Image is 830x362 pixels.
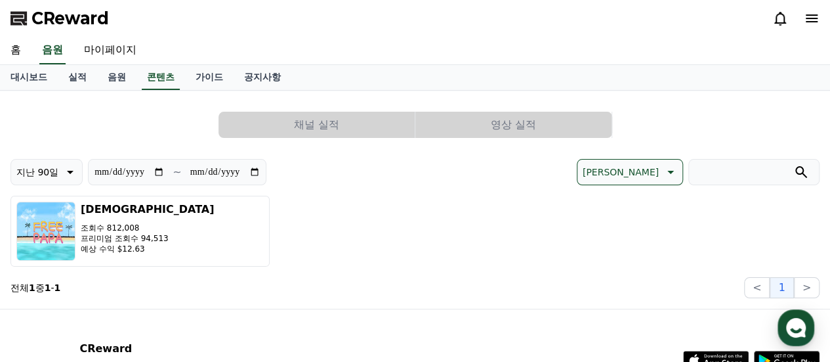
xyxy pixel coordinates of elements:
[81,202,214,217] h3: [DEMOGRAPHIC_DATA]
[583,163,659,181] p: [PERSON_NAME]
[185,65,234,90] a: 가이드
[770,277,793,298] button: 1
[218,112,415,138] button: 채널 실적
[81,233,214,244] p: 프리미엄 조회수 94,513
[97,65,136,90] a: 음원
[41,273,49,283] span: 홈
[794,277,820,298] button: >
[120,273,136,284] span: 대화
[234,65,291,90] a: 공지사항
[744,277,770,298] button: <
[10,8,109,29] a: CReward
[10,196,270,267] button: [DEMOGRAPHIC_DATA] 조회수 812,008 프리미엄 조회수 94,513 예상 수익 $12.63
[81,244,214,254] p: 예상 수익 $12.63
[577,159,683,185] button: [PERSON_NAME]
[173,164,181,180] p: ~
[10,281,60,294] p: 전체 중 -
[169,253,252,286] a: 설정
[54,283,61,293] strong: 1
[79,341,239,357] p: CReward
[10,159,83,185] button: 지난 90일
[415,112,612,138] button: 영상 실적
[4,253,87,286] a: 홈
[142,65,180,90] a: 콘텐츠
[29,283,35,293] strong: 1
[45,283,51,293] strong: 1
[73,37,147,64] a: 마이페이지
[39,37,66,64] a: 음원
[16,163,58,181] p: 지난 90일
[87,253,169,286] a: 대화
[203,273,218,283] span: 설정
[81,223,214,233] p: 조회수 812,008
[16,202,75,261] img: 프리파파
[58,65,97,90] a: 실적
[31,8,109,29] span: CReward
